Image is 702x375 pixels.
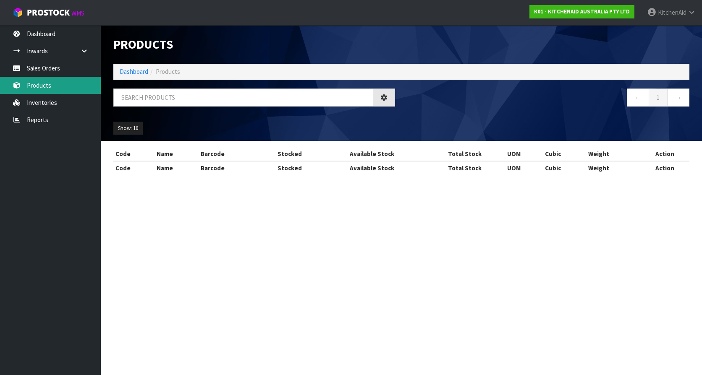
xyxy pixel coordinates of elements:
[586,147,640,161] th: Weight
[320,147,424,161] th: Available Stock
[424,161,506,174] th: Total Stock
[505,147,543,161] th: UOM
[113,122,143,135] button: Show: 10
[120,68,148,76] a: Dashboard
[627,89,649,107] a: ←
[156,68,180,76] span: Products
[113,89,373,107] input: Search products
[113,147,155,161] th: Code
[259,147,320,161] th: Stocked
[649,89,668,107] a: 1
[505,161,543,174] th: UOM
[199,161,259,174] th: Barcode
[13,7,23,18] img: cube-alt.png
[640,161,689,174] th: Action
[71,9,84,17] small: WMS
[586,161,640,174] th: Weight
[259,161,320,174] th: Stocked
[534,8,630,15] strong: K01 - KITCHENAID AUSTRALIA PTY LTD
[27,7,70,18] span: ProStock
[640,147,689,161] th: Action
[424,147,506,161] th: Total Stock
[113,161,155,174] th: Code
[408,89,689,109] nav: Page navigation
[543,147,586,161] th: Cubic
[658,8,686,16] span: KitchenAid
[320,161,424,174] th: Available Stock
[667,89,689,107] a: →
[155,161,199,174] th: Name
[543,161,586,174] th: Cubic
[113,38,395,51] h1: Products
[155,147,199,161] th: Name
[199,147,259,161] th: Barcode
